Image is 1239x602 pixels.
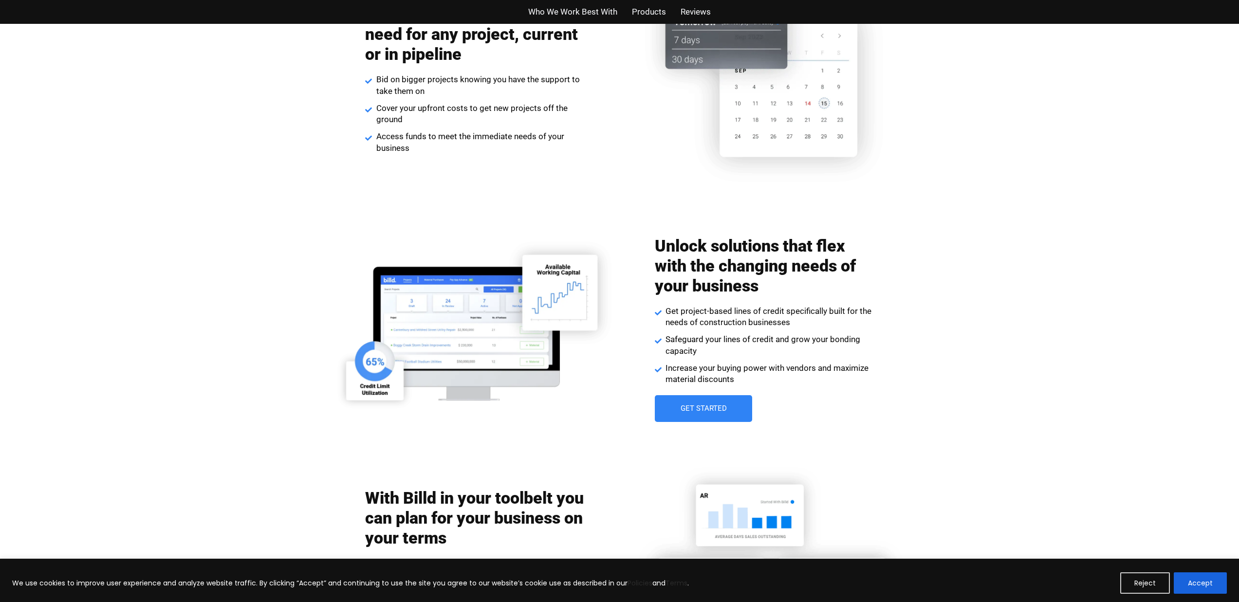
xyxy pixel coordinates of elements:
[655,236,874,295] h2: Unlock solutions that flex with the changing needs of your business
[374,103,585,126] span: Cover your upfront costs to get new projects off the ground
[663,306,874,329] span: Get project-based lines of credit specifically built for the needs of construction businesses
[681,5,711,19] a: Reviews
[365,5,584,64] h2: Get the financial support you need for any project, current or in pipeline
[1174,572,1227,594] button: Accept
[528,5,617,19] a: Who We Work Best With
[374,558,585,581] span: Gain stability and predictability through streamlined accounts receivables
[663,334,874,357] span: Safeguard your lines of credit and grow your bonding capacity
[1120,572,1170,594] button: Reject
[374,74,585,97] span: Bid on bigger projects knowing you have the support to take them on
[365,488,584,547] h2: With Billd in your toolbelt you can plan for your business on your terms
[680,405,726,412] span: Get Started
[12,577,689,589] p: We use cookies to improve user experience and analyze website traffic. By clicking “Accept” and c...
[655,395,752,422] a: Get Started
[632,5,666,19] a: Products
[628,578,652,588] a: Policies
[374,131,585,154] span: Access funds to meet the immediate needs of your business
[663,363,874,386] span: Increase your buying power with vendors and maximize material discounts
[666,578,687,588] a: Terms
